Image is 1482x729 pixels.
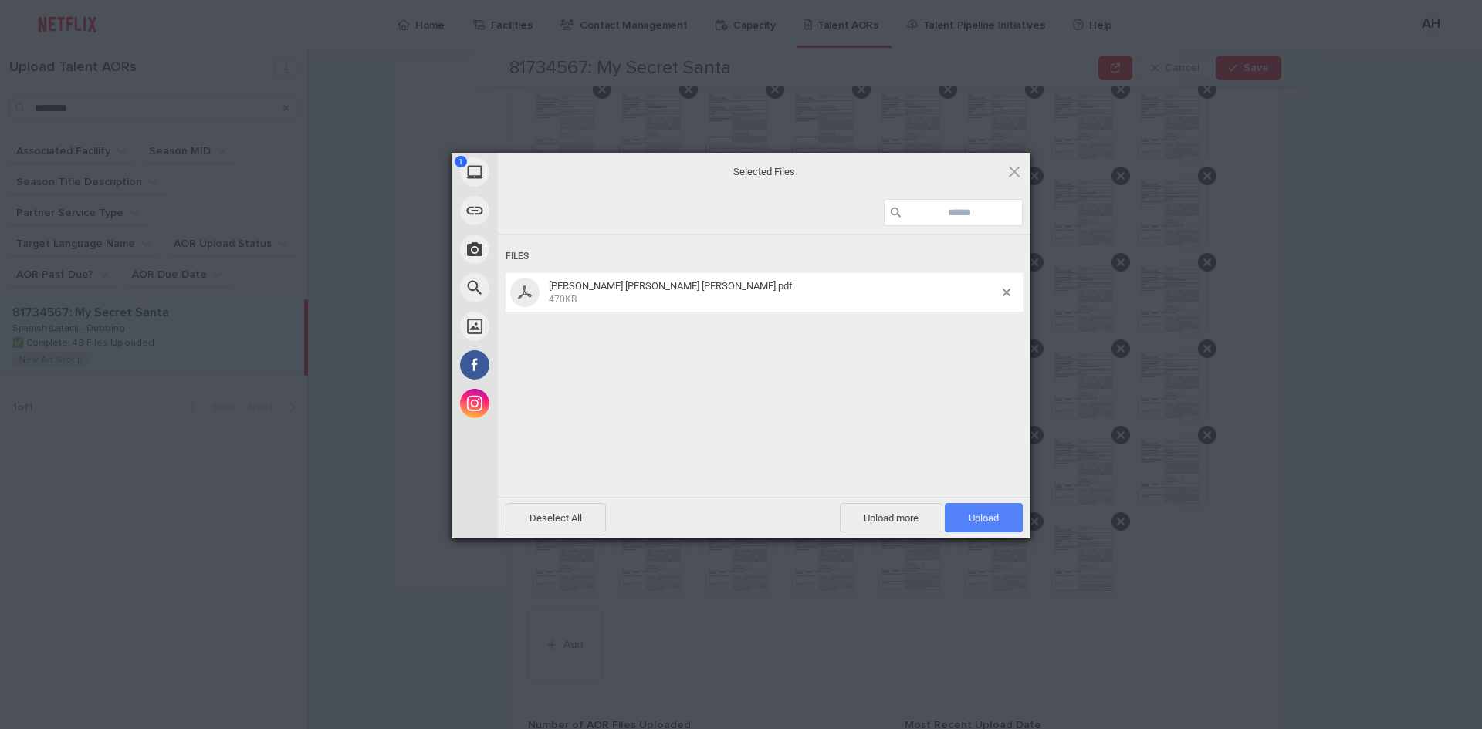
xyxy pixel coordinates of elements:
[452,230,637,268] div: Take Photo
[452,153,637,191] div: My Device
[610,164,919,178] span: Selected Files
[969,512,999,524] span: Upload
[452,268,637,307] div: Web Search
[544,280,1003,305] span: MICHELL DANIEL GONZÁLEZ CERÓN.pdf
[452,384,637,423] div: Instagram
[840,503,942,532] span: Upload more
[452,191,637,230] div: Link (URL)
[506,503,606,532] span: Deselect All
[452,307,637,346] div: Unsplash
[549,280,793,292] span: [PERSON_NAME] [PERSON_NAME] [PERSON_NAME].pdf
[549,294,577,305] span: 470KB
[455,156,467,167] span: 1
[945,503,1023,532] span: Upload
[1006,163,1023,180] span: Click here or hit ESC to close picker
[452,346,637,384] div: Facebook
[506,242,1023,271] div: Files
